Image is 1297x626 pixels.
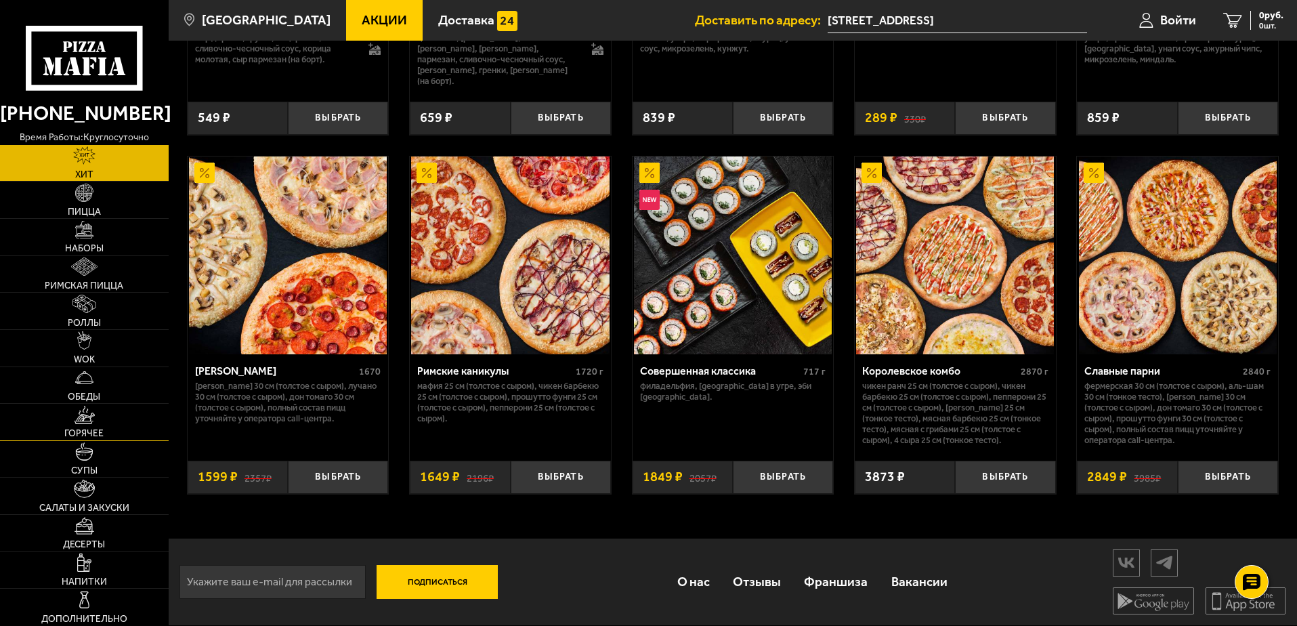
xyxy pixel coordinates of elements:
[1259,11,1283,20] span: 0 руб.
[68,392,100,402] span: Обеды
[202,14,331,26] span: [GEOGRAPHIC_DATA]
[1113,551,1139,575] img: vk
[288,102,388,135] button: Выбрать
[880,560,959,604] a: Вакансии
[855,156,1056,354] a: АкционныйКоролевское комбо
[63,540,105,549] span: Десерты
[640,381,826,402] p: Филадельфия, [GEOGRAPHIC_DATA] в угре, Эби [GEOGRAPHIC_DATA].
[643,111,675,125] span: 839 ₽
[188,156,389,354] a: АкционныйХет Трик
[417,364,572,377] div: Римские каникулы
[955,461,1055,494] button: Выбрать
[62,577,107,587] span: Напитки
[195,364,356,377] div: [PERSON_NAME]
[665,560,721,604] a: О нас
[179,565,366,599] input: Укажите ваш e-mail для рассылки
[1084,364,1239,377] div: Славные парни
[1079,156,1277,354] img: Славные парни
[1077,156,1278,354] a: АкционныйСлавные парни
[792,560,879,604] a: Франшиза
[1160,14,1196,26] span: Войти
[195,33,356,65] p: сыр дорблю, груша, моцарелла, сливочно-чесночный соус, корица молотая, сыр пармезан (на борт).
[1178,102,1278,135] button: Выбрать
[1243,366,1271,377] span: 2840 г
[862,381,1048,446] p: Чикен Ранч 25 см (толстое с сыром), Чикен Барбекю 25 см (толстое с сыром), Пепперони 25 см (толст...
[634,156,832,354] img: Совершенная классика
[377,565,498,599] button: Подписаться
[75,170,93,180] span: Хит
[639,190,660,210] img: Новинка
[865,111,897,125] span: 289 ₽
[856,156,1054,354] img: Королевское комбо
[198,111,230,125] span: 549 ₽
[695,14,828,26] span: Доставить по адресу:
[1134,470,1161,484] s: 3985 ₽
[1084,33,1271,65] p: угорь, креветка спайси, краб-крем, огурец, [GEOGRAPHIC_DATA], унаги соус, ажурный чипс, микрозеле...
[45,281,123,291] span: Римская пицца
[194,163,215,183] img: Акционный
[417,381,603,424] p: Мафия 25 см (толстое с сыром), Чикен Барбекю 25 см (толстое с сыром), Прошутто Фунги 25 см (толст...
[68,207,101,217] span: Пицца
[828,8,1087,33] input: Ваш адрес доставки
[1087,111,1120,125] span: 859 ₽
[511,461,611,494] button: Выбрать
[39,503,129,513] span: Салаты и закуски
[633,156,834,354] a: АкционныйНовинкаСовершенная классика
[467,470,494,484] s: 2196 ₽
[64,429,104,438] span: Горячее
[803,366,826,377] span: 717 г
[411,156,609,354] img: Римские каникулы
[639,163,660,183] img: Акционный
[195,381,381,424] p: [PERSON_NAME] 30 см (толстое с сыром), Лучано 30 см (толстое с сыром), Дон Томаго 30 см (толстое ...
[417,33,578,87] p: цыпленок, [PERSON_NAME], [PERSON_NAME], [PERSON_NAME], пармезан, сливочно-чесночный соус, [PERSON...
[1087,470,1127,484] span: 2849 ₽
[640,33,826,54] p: лосось, угорь, Сыр креметте, огурец, унаги соус, микрозелень, кунжут.
[65,244,104,253] span: Наборы
[955,102,1055,135] button: Выбрать
[420,111,452,125] span: 659 ₽
[417,163,437,183] img: Акционный
[74,355,95,364] span: WOK
[643,470,683,484] span: 1849 ₽
[244,470,272,484] s: 2357 ₽
[1084,163,1104,183] img: Акционный
[1084,381,1271,446] p: Фермерская 30 см (толстое с сыром), Аль-Шам 30 см (тонкое тесто), [PERSON_NAME] 30 см (толстое с ...
[721,560,792,604] a: Отзывы
[362,14,407,26] span: Акции
[359,366,381,377] span: 1670
[71,466,98,476] span: Супы
[733,102,833,135] button: Выбрать
[198,470,238,484] span: 1599 ₽
[733,461,833,494] button: Выбрать
[288,461,388,494] button: Выбрать
[1178,461,1278,494] button: Выбрать
[68,318,101,328] span: Роллы
[410,156,611,354] a: АкционныйРимские каникулы
[862,163,882,183] img: Акционный
[420,470,460,484] span: 1649 ₽
[511,102,611,135] button: Выбрать
[189,156,387,354] img: Хет Трик
[1259,22,1283,30] span: 0 шт.
[41,614,127,624] span: Дополнительно
[576,366,603,377] span: 1720 г
[865,470,905,484] span: 3873 ₽
[862,364,1017,377] div: Королевское комбо
[904,111,926,125] s: 330 ₽
[640,364,801,377] div: Совершенная классика
[438,14,494,26] span: Доставка
[497,11,517,31] img: 15daf4d41897b9f0e9f617042186c801.svg
[1021,366,1048,377] span: 2870 г
[1151,551,1177,575] img: tg
[689,470,717,484] s: 2057 ₽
